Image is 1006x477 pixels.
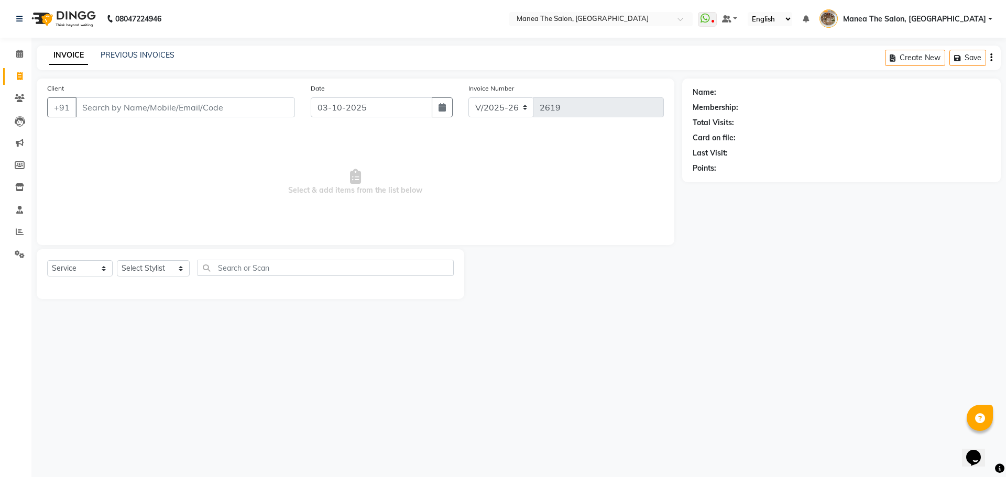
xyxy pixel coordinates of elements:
[962,435,996,467] iframe: chat widget
[819,9,838,28] img: Manea The Salon, Kanuru
[47,84,64,93] label: Client
[949,50,986,66] button: Save
[693,148,728,159] div: Last Visit:
[693,117,734,128] div: Total Visits:
[693,163,716,174] div: Points:
[27,4,99,34] img: logo
[311,84,325,93] label: Date
[693,102,738,113] div: Membership:
[101,50,174,60] a: PREVIOUS INVOICES
[47,97,76,117] button: +91
[693,132,736,143] div: Card on file:
[843,14,986,25] span: Manea The Salon, [GEOGRAPHIC_DATA]
[198,260,454,276] input: Search or Scan
[468,84,514,93] label: Invoice Number
[115,4,161,34] b: 08047224946
[75,97,295,117] input: Search by Name/Mobile/Email/Code
[885,50,945,66] button: Create New
[693,87,716,98] div: Name:
[47,130,664,235] span: Select & add items from the list below
[49,46,88,65] a: INVOICE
